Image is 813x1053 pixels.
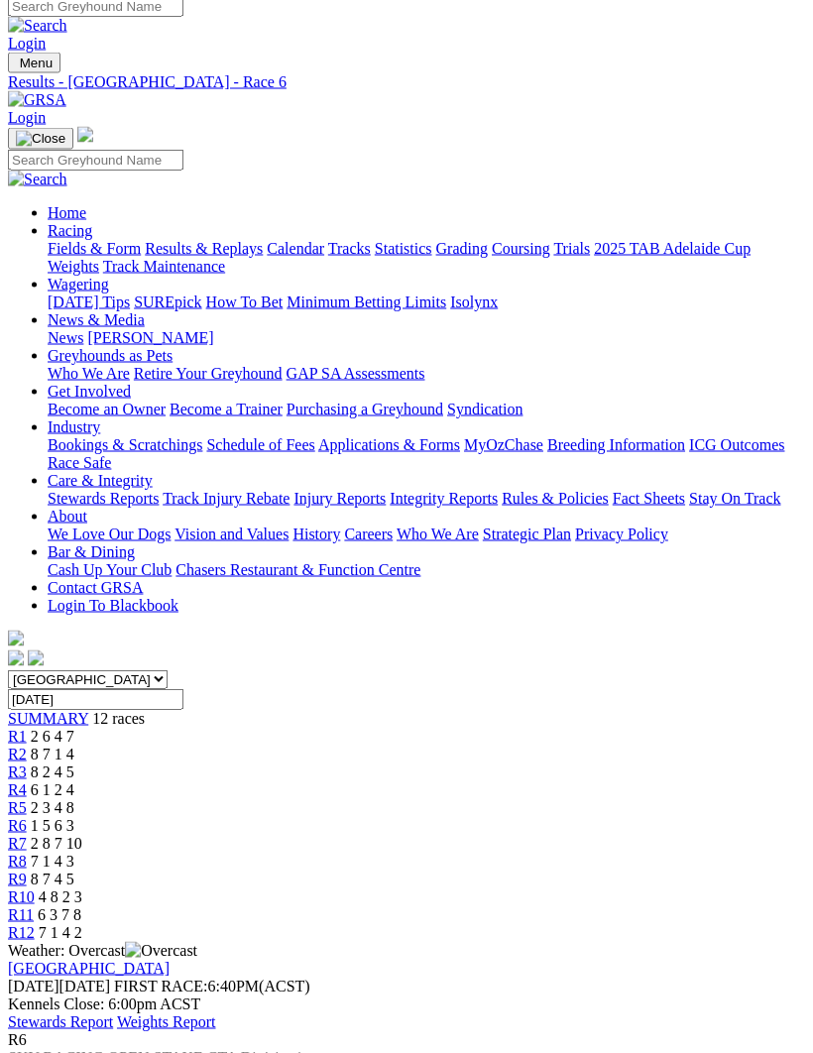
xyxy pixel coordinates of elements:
a: Grading [436,240,488,257]
img: twitter.svg [28,650,44,666]
a: R9 [8,871,27,887]
a: Race Safe [48,454,111,471]
a: R1 [8,728,27,745]
span: 6 3 7 8 [38,906,81,923]
a: Become a Trainer [170,401,283,417]
a: R6 [8,817,27,834]
div: Bar & Dining [48,561,805,579]
a: Breeding Information [547,436,685,453]
a: Weights [48,258,99,275]
a: Become an Owner [48,401,166,417]
a: Trials [553,240,590,257]
a: R3 [8,763,27,780]
a: Stay On Track [689,490,780,507]
a: Calendar [267,240,324,257]
div: Wagering [48,293,805,311]
a: Coursing [492,240,550,257]
a: Fact Sheets [613,490,685,507]
a: Results - [GEOGRAPHIC_DATA] - Race 6 [8,73,805,91]
a: GAP SA Assessments [287,365,425,382]
a: [PERSON_NAME] [87,329,213,346]
div: About [48,526,805,543]
span: 6 1 2 4 [31,781,74,798]
a: News & Media [48,311,145,328]
img: Close [16,131,65,147]
span: Weather: Overcast [8,942,197,959]
a: How To Bet [206,293,284,310]
a: Track Injury Rebate [163,490,290,507]
a: Bookings & Scratchings [48,436,202,453]
input: Select date [8,689,183,710]
a: About [48,508,87,525]
div: News & Media [48,329,805,347]
a: [GEOGRAPHIC_DATA] [8,960,170,977]
span: 1 5 6 3 [31,817,74,834]
a: Minimum Betting Limits [287,293,446,310]
a: R7 [8,835,27,852]
a: SUMMARY [8,710,88,727]
a: Login [8,109,46,126]
a: Get Involved [48,383,131,400]
a: [DATE] Tips [48,293,130,310]
a: MyOzChase [464,436,543,453]
a: Statistics [375,240,432,257]
a: Isolynx [450,293,498,310]
a: Who We Are [397,526,479,542]
span: Menu [20,56,53,70]
span: R4 [8,781,27,798]
a: Contact GRSA [48,579,143,596]
span: [DATE] [8,978,59,994]
div: Greyhounds as Pets [48,365,805,383]
img: facebook.svg [8,650,24,666]
a: Track Maintenance [103,258,225,275]
span: R2 [8,746,27,762]
span: [DATE] [8,978,110,994]
span: 8 7 1 4 [31,746,74,762]
a: R12 [8,924,35,941]
a: R8 [8,853,27,870]
span: 12 races [92,710,145,727]
img: Search [8,171,67,188]
span: R10 [8,888,35,905]
a: SUREpick [134,293,201,310]
a: Racing [48,222,92,239]
button: Toggle navigation [8,53,60,73]
a: Weights Report [117,1013,216,1030]
a: Stewards Report [8,1013,113,1030]
a: Cash Up Your Club [48,561,172,578]
span: FIRST RACE: [114,978,207,994]
a: Rules & Policies [502,490,609,507]
input: Search [8,150,183,171]
img: logo-grsa-white.png [77,127,93,143]
div: Kennels Close: 6:00pm ACST [8,995,805,1013]
img: GRSA [8,91,66,109]
a: Injury Reports [293,490,386,507]
img: Search [8,17,67,35]
a: 2025 TAB Adelaide Cup [594,240,751,257]
a: Schedule of Fees [206,436,314,453]
a: R11 [8,906,34,923]
img: Overcast [125,942,197,960]
div: Industry [48,436,805,472]
span: 6:40PM(ACST) [114,978,310,994]
a: Results & Replays [145,240,263,257]
span: 2 8 7 10 [31,835,82,852]
a: We Love Our Dogs [48,526,171,542]
a: Tracks [328,240,371,257]
span: 2 6 4 7 [31,728,74,745]
button: Toggle navigation [8,128,73,150]
span: 7 1 4 2 [39,924,82,941]
a: Applications & Forms [318,436,460,453]
a: Retire Your Greyhound [134,365,283,382]
a: Strategic Plan [483,526,571,542]
a: Fields & Form [48,240,141,257]
span: R6 [8,1031,27,1048]
a: Stewards Reports [48,490,159,507]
